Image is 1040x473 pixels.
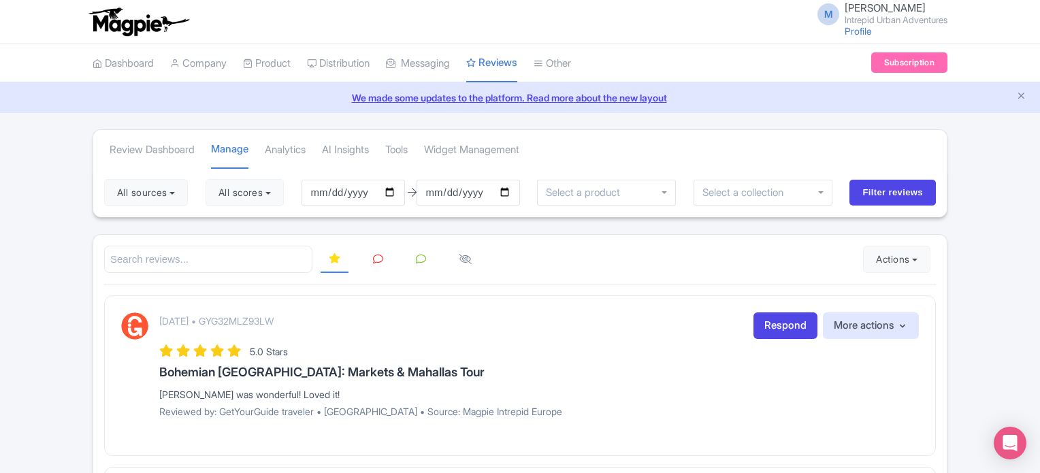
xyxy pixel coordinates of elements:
[845,1,926,14] span: [PERSON_NAME]
[159,365,919,379] h3: Bohemian [GEOGRAPHIC_DATA]: Markets & Mahallas Tour
[466,44,517,83] a: Reviews
[265,131,306,169] a: Analytics
[206,179,284,206] button: All scores
[170,45,227,82] a: Company
[817,3,839,25] span: M
[534,45,571,82] a: Other
[385,131,408,169] a: Tools
[307,45,370,82] a: Distribution
[250,346,288,357] span: 5.0 Stars
[211,131,248,169] a: Manage
[823,312,919,339] button: More actions
[322,131,369,169] a: AI Insights
[849,180,936,206] input: Filter reviews
[110,131,195,169] a: Review Dashboard
[159,387,919,402] div: [PERSON_NAME] was wonderful! Loved it!
[753,312,817,339] a: Respond
[871,52,947,73] a: Subscription
[159,314,274,328] p: [DATE] • GYG32MLZ93LW
[546,186,628,199] input: Select a product
[104,246,312,274] input: Search reviews...
[702,186,793,199] input: Select a collection
[104,179,188,206] button: All sources
[86,7,191,37] img: logo-ab69f6fb50320c5b225c76a69d11143b.png
[159,404,919,419] p: Reviewed by: GetYourGuide traveler • [GEOGRAPHIC_DATA] • Source: Magpie Intrepid Europe
[994,427,1026,459] div: Open Intercom Messenger
[863,246,930,273] button: Actions
[845,16,947,25] small: Intrepid Urban Adventures
[243,45,291,82] a: Product
[121,312,148,340] img: GetYourGuide Logo
[8,91,1032,105] a: We made some updates to the platform. Read more about the new layout
[424,131,519,169] a: Widget Management
[809,3,947,25] a: M [PERSON_NAME] Intrepid Urban Adventures
[845,25,872,37] a: Profile
[93,45,154,82] a: Dashboard
[386,45,450,82] a: Messaging
[1016,89,1026,105] button: Close announcement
